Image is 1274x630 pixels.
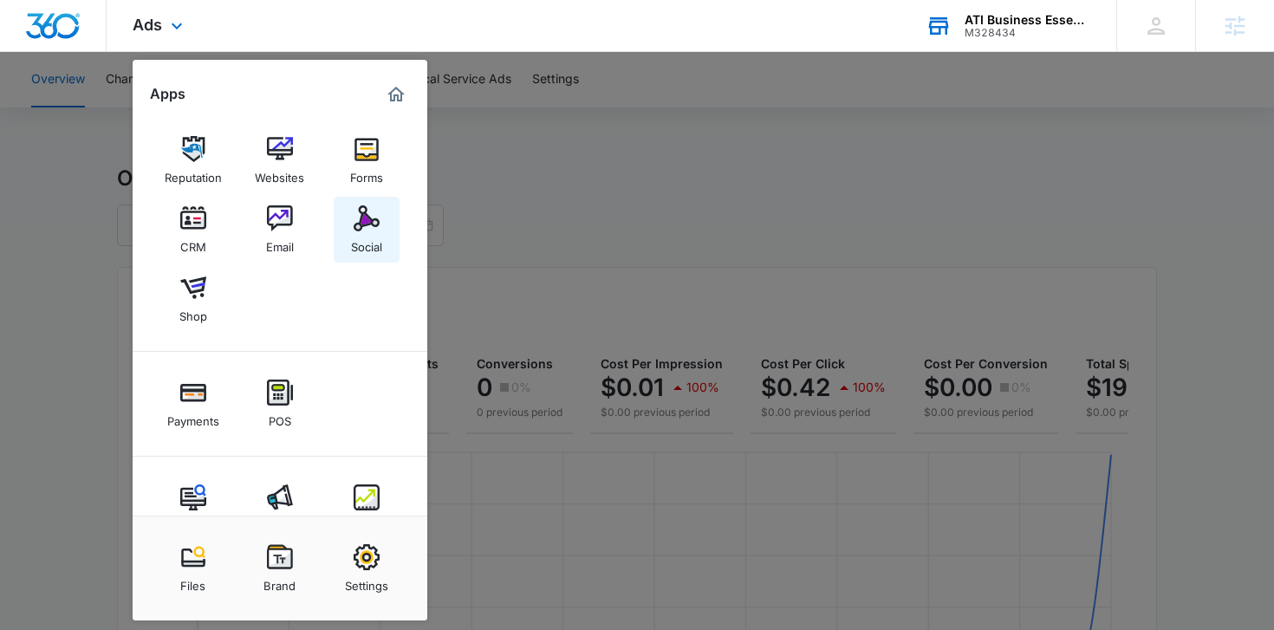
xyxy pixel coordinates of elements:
div: Content [172,510,215,533]
a: Files [160,536,226,601]
a: Ads [247,476,313,542]
div: Domain Overview [66,102,155,114]
a: Intelligence [334,476,400,542]
img: logo_orange.svg [28,28,42,42]
div: Intelligence [335,510,397,533]
h2: Apps [150,86,185,102]
div: v 4.0.25 [49,28,85,42]
a: Content [160,476,226,542]
a: Email [247,197,313,263]
div: Files [180,570,205,593]
div: Keywords by Traffic [192,102,292,114]
div: account id [965,27,1091,39]
span: Ads [133,16,162,34]
a: Websites [247,127,313,193]
a: Marketing 360® Dashboard [382,81,410,108]
div: CRM [180,231,206,254]
div: Payments [167,406,219,428]
a: Social [334,197,400,263]
img: tab_keywords_by_traffic_grey.svg [172,101,186,114]
div: Ads [270,510,290,533]
a: Brand [247,536,313,601]
a: Reputation [160,127,226,193]
div: Forms [350,162,383,185]
img: tab_domain_overview_orange.svg [47,101,61,114]
div: Settings [345,570,388,593]
a: Forms [334,127,400,193]
div: POS [269,406,291,428]
a: CRM [160,197,226,263]
a: POS [247,371,313,437]
div: account name [965,13,1091,27]
div: Social [351,231,382,254]
a: Settings [334,536,400,601]
div: Websites [255,162,304,185]
div: Email [266,231,294,254]
img: website_grey.svg [28,45,42,59]
div: Reputation [165,162,222,185]
div: Domain: [DOMAIN_NAME] [45,45,191,59]
a: Payments [160,371,226,437]
a: Shop [160,266,226,332]
div: Brand [263,570,296,593]
div: Shop [179,301,207,323]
